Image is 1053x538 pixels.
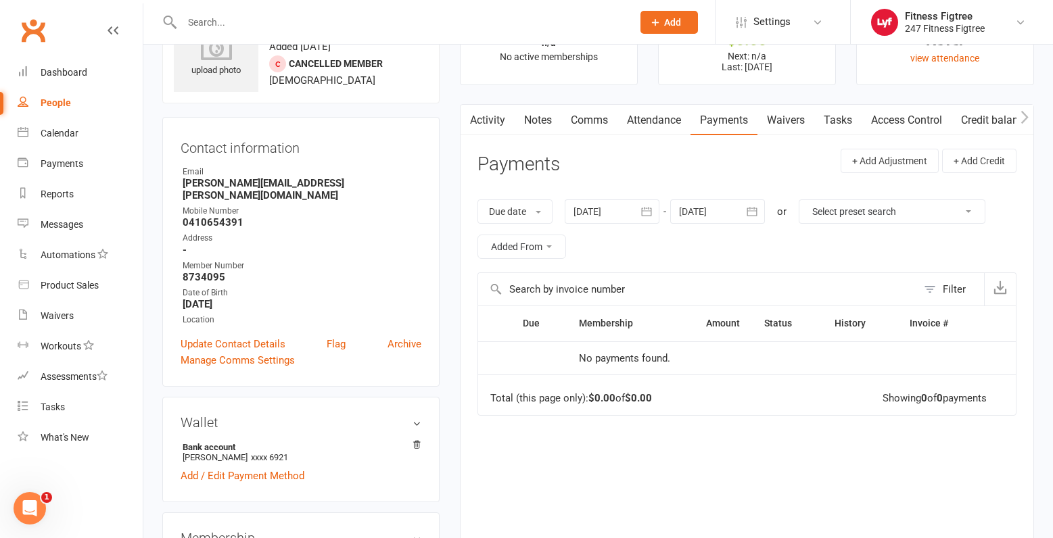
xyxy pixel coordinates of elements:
button: Added From [477,235,566,259]
div: Address [183,232,421,245]
a: Notes [515,105,561,136]
a: Reports [18,179,143,210]
a: Comms [561,105,617,136]
h3: Wallet [181,415,421,430]
div: Automations [41,249,95,260]
div: Workouts [41,341,81,351]
div: Reports [41,189,74,199]
button: + Add Credit [942,149,1016,173]
div: Date of Birth [183,287,421,299]
span: Add [664,17,681,28]
span: Settings [753,7,791,37]
strong: 8734095 [183,271,421,283]
a: Flag [327,336,346,352]
th: History [822,306,897,341]
div: Waivers [41,310,74,321]
div: People [41,97,71,108]
strong: Bank account [183,442,415,452]
a: Update Contact Details [181,336,285,352]
a: Waivers [757,105,814,136]
input: Search... [178,13,623,32]
a: Activity [461,105,515,136]
button: Due date [477,199,553,224]
a: Payments [18,149,143,179]
th: Status [752,306,822,341]
div: Tasks [41,401,65,412]
div: Never [869,33,1021,47]
a: Clubworx [16,14,50,47]
span: xxxx 6921 [251,452,288,462]
img: thumb_image1753610192.png [871,9,898,36]
strong: [PERSON_NAME][EMAIL_ADDRESS][PERSON_NAME][DOMAIN_NAME] [183,177,421,201]
strong: 0410654391 [183,216,421,228]
div: Product Sales [41,280,99,291]
div: Location [183,314,421,326]
a: What's New [18,422,143,453]
div: Filter [943,281,966,297]
a: People [18,88,143,118]
span: Cancelled member [289,58,383,69]
a: Waivers [18,301,143,331]
a: Assessments [18,362,143,392]
button: Add [640,11,698,34]
a: Tasks [18,392,143,422]
a: Messages [18,210,143,240]
iframe: Intercom live chat [14,492,46,524]
p: Next: n/a Last: [DATE] [671,51,823,72]
strong: 0 [921,392,927,404]
a: Tasks [814,105,862,136]
h3: Contact information [181,135,421,155]
strong: 0 [937,392,943,404]
div: or [777,203,787,220]
div: Member Number [183,260,421,272]
h3: Payments [477,154,560,175]
span: [DEMOGRAPHIC_DATA] [269,74,375,87]
button: Filter [917,273,984,305]
span: 1 [41,492,52,503]
div: Total (this page only): of [490,393,652,404]
a: Automations [18,240,143,270]
a: Calendar [18,118,143,149]
div: upload photo [174,33,258,78]
a: Attendance [617,105,691,136]
div: Showing of payments [883,393,987,404]
li: [PERSON_NAME] [181,440,421,464]
input: Search by invoice number [478,273,917,305]
a: Add / Edit Payment Method [181,468,304,484]
div: Dashboard [41,67,87,78]
th: Amount [673,306,752,341]
div: 247 Fitness Figtree [905,22,985,34]
button: + Add Adjustment [841,149,939,173]
div: Fitness Figtree [905,10,985,22]
a: Credit balance [952,105,1039,136]
strong: $0.00 [588,392,615,404]
a: Dashboard [18,57,143,88]
a: Manage Comms Settings [181,352,295,368]
strong: - [183,244,421,256]
strong: [DATE] [183,298,421,310]
a: Archive [388,336,421,352]
a: Product Sales [18,270,143,301]
strong: $0.00 [625,392,652,404]
span: No active memberships [500,51,598,62]
a: view attendance [910,53,979,64]
div: What's New [41,432,89,443]
div: Mobile Number [183,205,421,218]
div: Payments [41,158,83,169]
div: Messages [41,219,83,230]
div: Email [183,166,421,178]
div: Assessments [41,371,108,382]
div: $0.00 [671,33,823,47]
th: Invoice # [897,306,983,341]
time: Added [DATE] [269,41,331,53]
th: Due [511,306,567,341]
div: Calendar [41,128,78,139]
a: Workouts [18,331,143,362]
a: Access Control [862,105,952,136]
a: Payments [691,105,757,136]
th: Membership [567,306,673,341]
td: No payments found. [567,341,752,375]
